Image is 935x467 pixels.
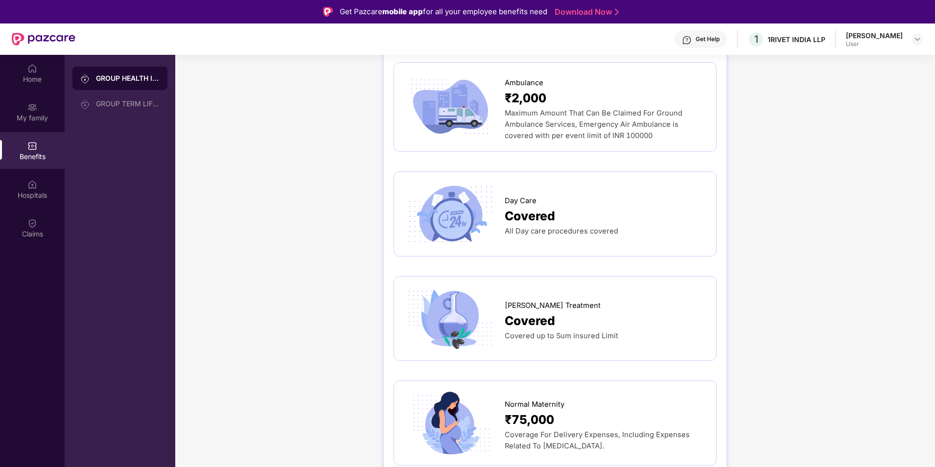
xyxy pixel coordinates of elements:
img: New Pazcare Logo [12,33,75,46]
img: icon [404,182,496,246]
img: svg+xml;base64,PHN2ZyBpZD0iRHJvcGRvd24tMzJ4MzIiIHhtbG5zPSJodHRwOi8vd3d3LnczLm9yZy8yMDAwL3N2ZyIgd2... [913,35,921,43]
img: svg+xml;base64,PHN2ZyBpZD0iQmVuZWZpdHMiIHhtbG5zPSJodHRwOi8vd3d3LnczLm9yZy8yMDAwL3N2ZyIgd2lkdGg9Ij... [27,141,37,151]
a: Download Now [555,7,616,17]
img: svg+xml;base64,PHN2ZyBpZD0iSGVscC0zMngzMiIgeG1sbnM9Imh0dHA6Ly93d3cudzMub3JnLzIwMDAvc3ZnIiB3aWR0aD... [682,35,692,45]
div: Get Help [696,35,720,43]
span: Covered [505,207,555,226]
span: ₹2,000 [505,89,546,108]
img: svg+xml;base64,PHN2ZyBpZD0iSG9tZSIgeG1sbnM9Imh0dHA6Ly93d3cudzMub3JnLzIwMDAvc3ZnIiB3aWR0aD0iMjAiIG... [27,64,37,73]
span: Normal Maternity [505,399,564,410]
span: Day Care [505,195,537,207]
span: [PERSON_NAME] Treatment [505,300,601,311]
span: All Day care procedures covered [505,227,618,235]
img: svg+xml;base64,PHN2ZyB3aWR0aD0iMjAiIGhlaWdodD0iMjAiIHZpZXdCb3g9IjAgMCAyMCAyMCIgZmlsbD0ibm9uZSIgeG... [80,99,90,109]
img: svg+xml;base64,PHN2ZyBpZD0iQ2xhaW0iIHhtbG5zPSJodHRwOi8vd3d3LnczLm9yZy8yMDAwL3N2ZyIgd2lkdGg9IjIwIi... [27,218,37,228]
div: GROUP TERM LIFE INSURANCE [96,100,160,108]
div: 1RIVET INDIA LLP [768,35,825,44]
span: 1 [754,33,758,45]
img: svg+xml;base64,PHN2ZyBpZD0iSG9zcGl0YWxzIiB4bWxucz0iaHR0cDovL3d3dy53My5vcmcvMjAwMC9zdmciIHdpZHRoPS... [27,180,37,189]
img: svg+xml;base64,PHN2ZyB3aWR0aD0iMjAiIGhlaWdodD0iMjAiIHZpZXdCb3g9IjAgMCAyMCAyMCIgZmlsbD0ibm9uZSIgeG... [80,74,90,84]
span: Covered up to Sum insured Limit [505,331,618,340]
div: GROUP HEALTH INSURANCE [96,73,160,83]
img: svg+xml;base64,PHN2ZyB3aWR0aD0iMjAiIGhlaWdodD0iMjAiIHZpZXdCb3g9IjAgMCAyMCAyMCIgZmlsbD0ibm9uZSIgeG... [27,102,37,112]
img: Stroke [615,7,619,17]
img: Logo [323,7,333,17]
span: Ambulance [505,77,543,89]
div: [PERSON_NAME] [846,31,903,40]
img: icon [404,286,496,351]
span: Covered [505,311,555,330]
div: User [846,40,903,48]
span: Maximum Amount That Can Be Claimed For Ground Ambulance Services, Emergency Air Ambulance is cove... [505,109,682,140]
strong: mobile app [382,7,423,16]
img: icon [404,391,496,455]
span: ₹75,000 [505,410,554,429]
span: Coverage For Delivery Expenses, Including Expenses Related To [MEDICAL_DATA]. [505,430,690,450]
img: icon [404,75,496,140]
div: Get Pazcare for all your employee benefits need [340,6,547,18]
